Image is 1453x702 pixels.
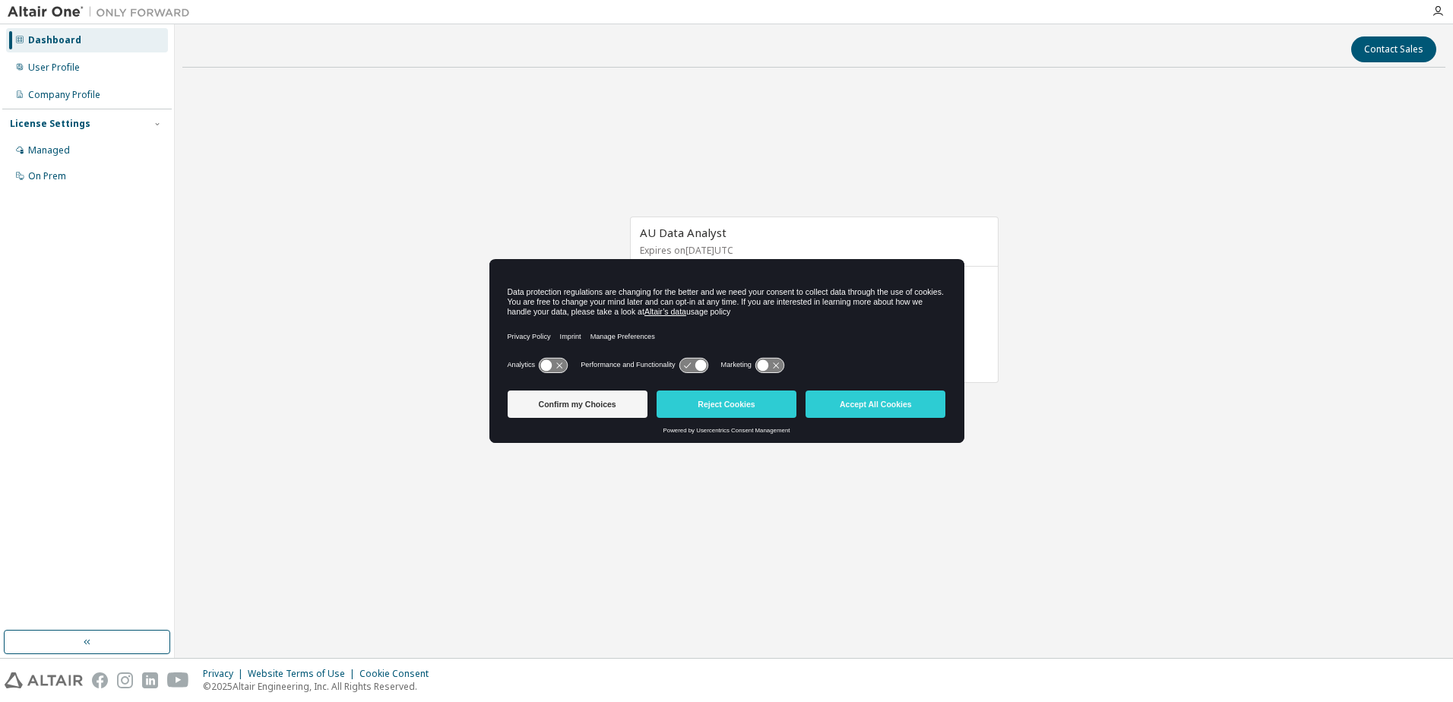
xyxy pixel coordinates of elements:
img: Altair One [8,5,198,20]
div: Company Profile [28,89,100,101]
p: © 2025 Altair Engineering, Inc. All Rights Reserved. [203,680,438,693]
div: Website Terms of Use [248,668,359,680]
span: AU Data Analyst [640,225,726,240]
img: altair_logo.svg [5,672,83,688]
div: Dashboard [28,34,81,46]
div: On Prem [28,170,66,182]
div: User Profile [28,62,80,74]
div: Privacy [203,668,248,680]
img: facebook.svg [92,672,108,688]
div: Managed [28,144,70,157]
img: instagram.svg [117,672,133,688]
button: Contact Sales [1351,36,1436,62]
div: License Settings [10,118,90,130]
img: youtube.svg [167,672,189,688]
img: linkedin.svg [142,672,158,688]
div: Cookie Consent [359,668,438,680]
p: Expires on [DATE] UTC [640,244,985,257]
